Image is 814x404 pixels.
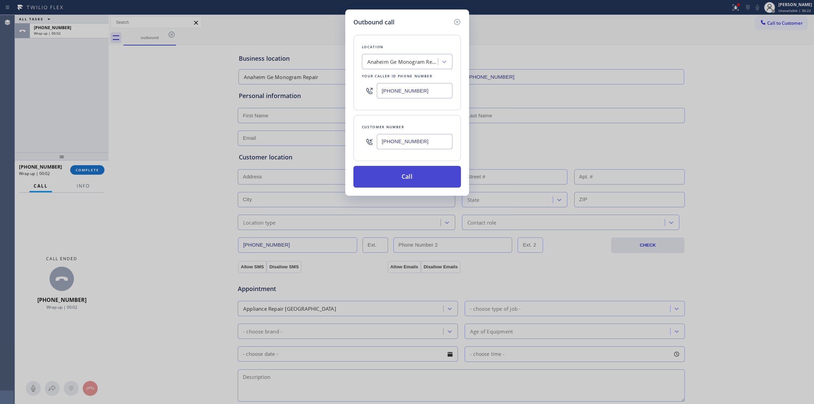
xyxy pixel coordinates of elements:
div: Location [362,43,452,51]
div: Your caller id phone number [362,73,452,80]
input: (123) 456-7890 [377,134,452,149]
input: (123) 456-7890 [377,83,452,98]
div: Customer number [362,123,452,131]
button: Call [353,166,461,188]
div: Anaheim Ge Monogram Repair [367,58,439,66]
h5: Outbound call [353,18,394,27]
